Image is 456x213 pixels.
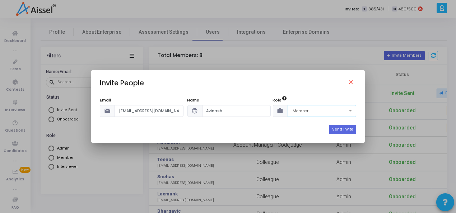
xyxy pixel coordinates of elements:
button: Role [282,96,288,101]
button: Send Invite [329,125,356,134]
mat-icon: close [348,79,356,87]
span: Member [292,108,309,114]
label: Role [273,97,288,103]
label: Email [100,97,111,103]
h3: Invite People [100,79,144,87]
label: Name [187,97,200,103]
